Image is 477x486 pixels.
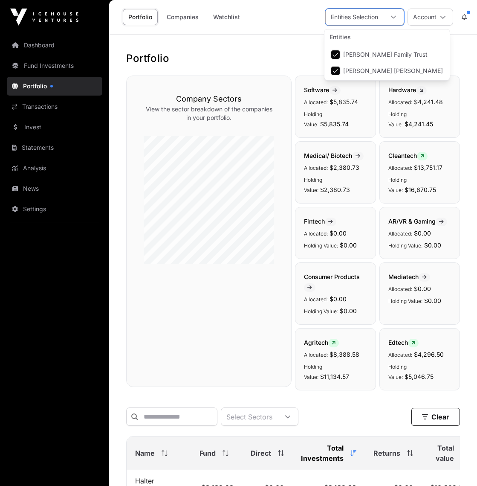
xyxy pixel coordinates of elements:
[7,159,102,178] a: Analysis
[304,308,338,314] span: Holding Value:
[343,52,428,58] span: [PERSON_NAME] Family Trust
[126,52,460,65] h1: Portfolio
[7,179,102,198] a: News
[326,63,448,79] li: Craig Douglas Muir
[304,242,338,249] span: Holding Value:
[388,86,427,93] span: Hardware
[411,408,460,426] button: Clear
[304,352,328,358] span: Allocated:
[304,111,322,128] span: Holding Value:
[388,111,407,128] span: Holding Value:
[430,443,454,463] span: Total value
[414,285,431,292] span: $0.00
[304,230,328,237] span: Allocated:
[208,9,246,25] a: Watchlist
[251,448,271,458] span: Direct
[324,29,450,45] div: Entities
[7,138,102,157] a: Statements
[320,186,350,193] span: $2,380.73
[424,297,441,304] span: $0.00
[388,298,422,304] span: Holding Value:
[304,218,336,225] span: Fintech
[434,445,477,486] iframe: Chat Widget
[7,77,102,96] a: Portfolio
[414,351,444,358] span: $4,296.50
[330,164,359,171] span: $2,380.73
[7,36,102,55] a: Dashboard
[161,9,204,25] a: Companies
[304,99,328,105] span: Allocated:
[330,351,359,358] span: $8,388.58
[135,477,154,485] a: Halter
[373,448,400,458] span: Returns
[388,364,407,380] span: Holding Value:
[405,120,433,128] span: $4,241.45
[414,98,443,105] span: $4,241.48
[326,9,383,25] div: Entities Selection
[388,230,412,237] span: Allocated:
[340,242,357,249] span: $0.00
[330,295,347,303] span: $0.00
[7,56,102,75] a: Fund Investments
[320,120,349,128] span: $5,835.74
[301,443,344,463] span: Total Investments
[123,9,158,25] a: Portfolio
[324,45,450,80] ul: Option List
[326,47,448,62] li: Morford Family Trust
[144,93,274,105] h3: Company Sectors
[388,339,419,346] span: Edtech
[388,165,412,171] span: Allocated:
[304,339,339,346] span: Agritech
[388,152,428,159] span: Cleantech
[7,97,102,116] a: Transactions
[7,118,102,137] a: Invest
[340,307,357,314] span: $0.00
[304,296,328,303] span: Allocated:
[304,364,322,380] span: Holding Value:
[388,242,422,249] span: Holding Value:
[388,286,412,292] span: Allocated:
[7,200,102,218] a: Settings
[388,99,412,105] span: Allocated:
[388,218,447,225] span: AR/VR & Gaming
[304,177,322,193] span: Holding Value:
[304,152,364,159] span: Medical/ Biotech
[135,448,155,458] span: Name
[330,230,347,237] span: $0.00
[304,273,360,291] span: Consumer Products
[320,373,349,380] span: $11,134.57
[330,98,358,105] span: $5,835.74
[388,352,412,358] span: Allocated:
[304,86,341,93] span: Software
[221,408,278,425] div: Select Sectors
[414,164,442,171] span: $13,751.17
[408,9,453,26] button: Account
[405,186,436,193] span: $16,670.75
[343,68,443,74] span: [PERSON_NAME] [PERSON_NAME]
[424,242,441,249] span: $0.00
[388,177,407,193] span: Holding Value:
[304,165,328,171] span: Allocated:
[144,105,274,122] p: View the sector breakdown of the companies in your portfolio.
[388,273,430,280] span: Mediatech
[405,373,434,380] span: $5,046.75
[10,9,78,26] img: Icehouse Ventures Logo
[199,448,216,458] span: Fund
[414,230,431,237] span: $0.00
